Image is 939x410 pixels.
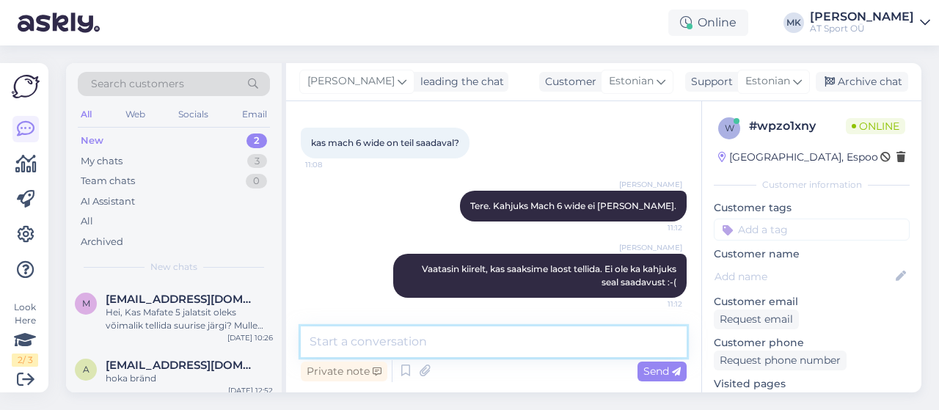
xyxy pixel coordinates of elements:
div: All [78,105,95,124]
span: Online [846,118,905,134]
div: hoka bränd [106,372,273,385]
div: Request email [714,310,799,329]
p: Customer name [714,246,910,262]
div: Look Here [12,301,38,367]
span: [PERSON_NAME] [307,73,395,89]
div: [DATE] 10:26 [227,332,273,343]
span: martin390@gmail.com [106,293,258,306]
input: Add name [715,268,893,285]
div: 2 / 3 [12,354,38,367]
div: Archive chat [816,72,908,92]
span: [PERSON_NAME] [619,179,682,190]
div: leading the chat [414,74,504,89]
div: AT Sport OÜ [810,23,914,34]
span: Estonian [609,73,654,89]
div: Online [668,10,748,36]
span: m [82,298,90,309]
span: Vaatasin kiirelt, kas saaksime laost tellida. Ei ole ka kahjuks seal saadavust :-( [422,263,679,288]
div: Team chats [81,174,135,188]
div: Web [123,105,148,124]
div: Archived [81,235,123,249]
div: Socials [175,105,211,124]
span: kas mach 6 wide on teil saadaval? [311,137,459,148]
div: Private note [301,362,387,381]
div: 3 [247,154,267,169]
span: artur.gerassimov13@gmail.com [106,359,258,372]
span: Estonian [745,73,790,89]
span: Tere. Kahjuks Mach 6 wide ei [PERSON_NAME]. [470,200,676,211]
div: 2 [246,133,267,148]
div: My chats [81,154,123,169]
div: [DATE] 12:52 [228,385,273,396]
div: Customer information [714,178,910,191]
div: MK [783,12,804,33]
div: Support [685,74,733,89]
div: [GEOGRAPHIC_DATA], Espoo [718,150,878,165]
span: [PERSON_NAME] [619,242,682,253]
input: Add a tag [714,219,910,241]
span: 11:12 [627,299,682,310]
div: Hei, Kas Mafate 5 jalatsit oleks võimalik tellida suurise järgi? Mulle sobib 46 2/3 kuid hetkel o... [106,306,273,332]
p: Customer tags [714,200,910,216]
div: All [81,214,93,229]
span: Send [643,365,681,378]
a: [PERSON_NAME]AT Sport OÜ [810,11,930,34]
span: w [725,122,734,133]
span: 11:12 [627,222,682,233]
div: New [81,133,103,148]
div: 0 [246,174,267,188]
p: Visited pages [714,376,910,392]
span: a [83,364,89,375]
div: AI Assistant [81,194,135,209]
span: New chats [150,260,197,274]
div: # wpzo1xny [749,117,846,135]
img: Askly Logo [12,75,40,98]
span: 11:08 [305,159,360,170]
div: Email [239,105,270,124]
div: Customer [539,74,596,89]
span: Search customers [91,76,184,92]
p: Customer email [714,294,910,310]
div: [PERSON_NAME] [810,11,914,23]
div: Request phone number [714,351,847,370]
p: Customer phone [714,335,910,351]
